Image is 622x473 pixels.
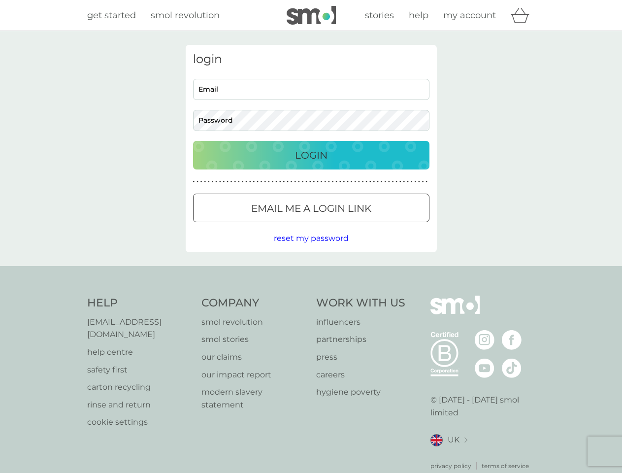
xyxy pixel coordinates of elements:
[316,369,405,381] a: careers
[227,179,229,184] p: ●
[377,179,379,184] p: ●
[381,179,383,184] p: ●
[414,179,416,184] p: ●
[343,179,345,184] p: ●
[223,179,225,184] p: ●
[204,179,206,184] p: ●
[287,6,336,25] img: smol
[261,179,262,184] p: ●
[475,330,494,350] img: visit the smol Instagram page
[87,364,192,376] p: safety first
[443,8,496,23] a: my account
[369,179,371,184] p: ●
[373,179,375,184] p: ●
[324,179,326,184] p: ●
[316,296,405,311] h4: Work With Us
[321,179,323,184] p: ●
[87,346,192,359] a: help centre
[245,179,247,184] p: ●
[316,316,405,329] p: influencers
[418,179,420,184] p: ●
[511,5,535,25] div: basket
[316,333,405,346] a: partnerships
[87,399,192,411] a: rinse and return
[409,10,428,21] span: help
[193,52,429,67] h3: login
[275,179,277,184] p: ●
[193,179,195,184] p: ●
[399,179,401,184] p: ●
[87,381,192,394] a: carton recycling
[87,316,192,341] a: [EMAIL_ADDRESS][DOMAIN_NAME]
[200,179,202,184] p: ●
[443,10,496,21] span: my account
[151,10,220,21] span: smol revolution
[475,358,494,378] img: visit the smol Youtube page
[328,179,330,184] p: ●
[287,179,289,184] p: ●
[87,416,192,429] a: cookie settings
[201,386,306,411] a: modern slavery statement
[395,179,397,184] p: ●
[305,179,307,184] p: ●
[193,194,429,222] button: Email me a login link
[392,179,394,184] p: ●
[354,179,356,184] p: ●
[309,179,311,184] p: ●
[317,179,319,184] p: ●
[253,179,255,184] p: ●
[384,179,386,184] p: ●
[316,351,405,364] a: press
[411,179,413,184] p: ●
[234,179,236,184] p: ●
[201,333,306,346] a: smol stories
[242,179,244,184] p: ●
[365,10,394,21] span: stories
[208,179,210,184] p: ●
[298,179,300,184] p: ●
[388,179,390,184] p: ●
[339,179,341,184] p: ●
[351,179,353,184] p: ●
[430,296,480,329] img: smol
[212,179,214,184] p: ●
[482,461,529,471] p: terms of service
[347,179,349,184] p: ●
[430,394,535,419] p: © [DATE] - [DATE] smol limited
[362,179,364,184] p: ●
[201,316,306,329] a: smol revolution
[294,179,296,184] p: ●
[422,179,424,184] p: ●
[219,179,221,184] p: ●
[193,141,429,169] button: Login
[430,461,471,471] a: privacy policy
[409,8,428,23] a: help
[272,179,274,184] p: ●
[215,179,217,184] p: ●
[279,179,281,184] p: ●
[201,351,306,364] a: our claims
[257,179,259,184] p: ●
[274,234,349,243] span: reset my password
[201,296,306,311] h4: Company
[268,179,270,184] p: ●
[358,179,360,184] p: ●
[196,179,198,184] p: ●
[313,179,315,184] p: ●
[295,147,327,163] p: Login
[249,179,251,184] p: ●
[201,369,306,381] a: our impact report
[464,438,467,443] img: select a new location
[335,179,337,184] p: ●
